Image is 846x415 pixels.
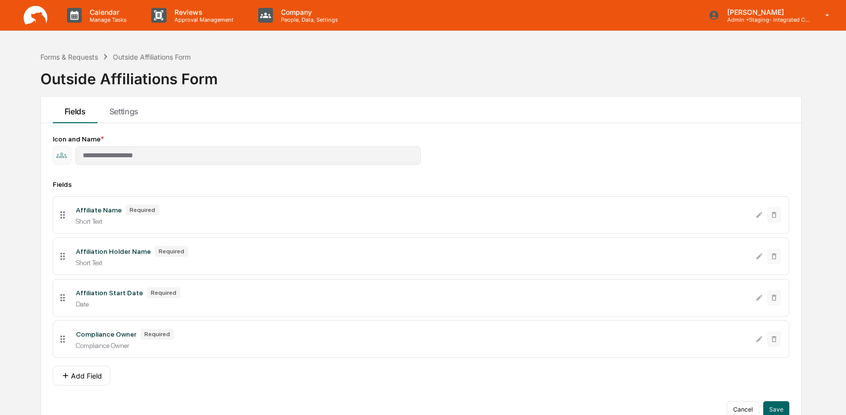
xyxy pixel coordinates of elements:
button: Edit Affiliation Start Date field [755,290,763,306]
div: Short Text [76,259,747,267]
p: Company [273,8,343,16]
iframe: Open customer support [814,382,841,409]
button: Edit Affiliation Holder Name field [755,248,763,264]
div: Affiliation Start Date [76,289,143,297]
div: Affiliation Holder Name [76,247,151,255]
p: Approval Management [167,16,238,23]
p: People, Data, Settings [273,16,343,23]
button: Fields [53,97,98,123]
div: Compliance Owner [76,342,747,349]
div: Icon and Name [53,135,789,143]
div: Fields [53,180,789,188]
div: Compliance Owner [76,330,136,338]
div: Date [76,300,747,308]
div: Required [155,246,188,257]
div: Outside Affiliations Form [113,53,191,61]
div: Short Text [76,217,747,225]
div: Required [126,205,159,215]
p: [PERSON_NAME] [719,8,811,16]
button: Edit Affiliate Name field [755,207,763,223]
button: Add Field [53,366,110,385]
button: Edit Compliance Owner field [755,331,763,347]
div: Forms & Requests [40,53,98,61]
p: Reviews [167,8,238,16]
button: Settings [98,97,150,123]
div: Affiliate Name [76,206,122,214]
div: Outside Affiliations Form [40,62,218,88]
img: logo [24,6,47,25]
p: Manage Tasks [82,16,132,23]
div: Required [147,287,180,298]
p: Calendar [82,8,132,16]
div: Required [140,329,174,340]
p: Admin • Staging- Integrated Compliance Advisors [719,16,811,23]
